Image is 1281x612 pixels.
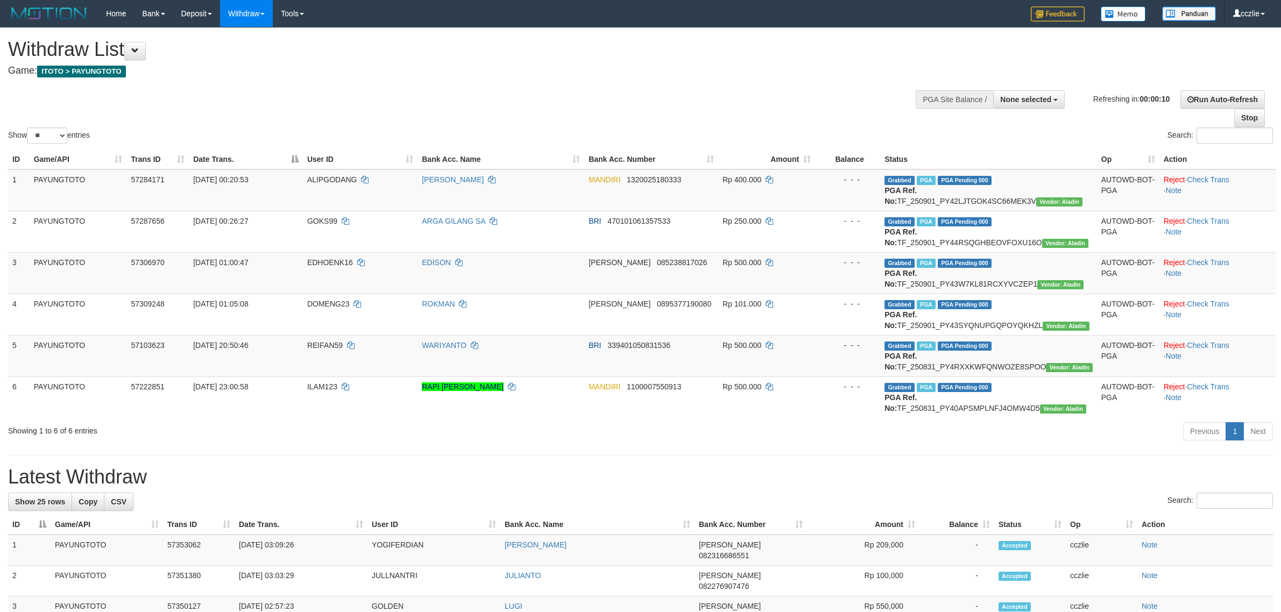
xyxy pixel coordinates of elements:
td: PAYUNGTOTO [30,169,127,211]
a: EDISON [422,258,451,267]
td: PAYUNGTOTO [30,252,127,294]
span: Rp 101.000 [723,300,761,308]
h4: Game: [8,66,843,76]
span: Grabbed [884,383,915,392]
span: 57309248 [131,300,164,308]
td: Rp 100,000 [807,566,919,596]
a: Note [1142,602,1158,610]
td: · · [1159,211,1276,252]
td: 2 [8,566,51,596]
span: MANDIRI [589,382,620,391]
span: Copy 082276907476 to clipboard [699,582,749,590]
span: Marked by cczlie [917,259,936,268]
span: Marked by cczlie [917,383,936,392]
a: Reject [1164,175,1185,184]
span: Accepted [999,572,1031,581]
a: Check Trans [1187,382,1229,391]
td: · · [1159,376,1276,418]
td: 57351380 [163,566,235,596]
th: Bank Acc. Name: activate to sort column ascending [500,515,695,535]
a: Check Trans [1187,175,1229,184]
span: BRI [589,217,601,225]
span: PGA Pending [938,217,992,226]
span: [DATE] 01:00:47 [193,258,248,267]
a: Check Trans [1187,217,1229,225]
td: PAYUNGTOTO [30,376,127,418]
a: ROKMAN [422,300,455,308]
td: cczlie [1066,566,1137,596]
td: - [919,535,994,566]
img: Feedback.jpg [1031,6,1085,22]
span: Vendor URL: https://payment4.1velocity.biz [1037,280,1084,289]
span: Vendor URL: https://payment4.1velocity.biz [1043,322,1089,331]
td: YOGIFERDIAN [367,535,500,566]
input: Search: [1197,127,1273,144]
td: [DATE] 03:09:26 [235,535,367,566]
th: Balance [815,150,880,169]
a: Copy [72,493,104,511]
span: PGA Pending [938,383,992,392]
a: [PERSON_NAME] [505,540,567,549]
span: 57287656 [131,217,164,225]
span: Grabbed [884,300,915,309]
span: BRI [589,341,601,350]
td: TF_250901_PY43W7KL81RCXYVCZEP1 [880,252,1097,294]
td: 6 [8,376,30,418]
a: Note [1166,352,1182,360]
a: Note [1166,310,1182,319]
img: panduan.png [1162,6,1216,21]
a: Note [1166,186,1182,195]
span: Grabbed [884,259,915,268]
td: - [919,566,994,596]
a: Stop [1234,109,1265,127]
select: Showentries [27,127,67,144]
a: Check Trans [1187,341,1229,350]
span: Copy 470101061357533 to clipboard [607,217,670,225]
span: REIFAN59 [307,341,343,350]
td: · · [1159,335,1276,376]
th: User ID: activate to sort column ascending [367,515,500,535]
span: [DATE] 01:05:08 [193,300,248,308]
b: PGA Ref. No: [884,352,917,371]
a: Check Trans [1187,300,1229,308]
a: Note [1142,571,1158,580]
th: Op: activate to sort column ascending [1066,515,1137,535]
a: Note [1166,393,1182,402]
td: 3 [8,252,30,294]
td: TF_250831_PY40APSMPLNFJ4OMW4D5 [880,376,1097,418]
td: 4 [8,294,30,335]
span: [DATE] 23:00:58 [193,382,248,391]
th: Date Trans.: activate to sort column descending [189,150,303,169]
span: Vendor URL: https://payment4.1velocity.biz [1036,197,1082,207]
span: Marked by cczlie [917,217,936,226]
a: Next [1243,422,1273,440]
span: Rp 400.000 [723,175,761,184]
span: PGA Pending [938,300,992,309]
b: PGA Ref. No: [884,269,917,288]
a: [PERSON_NAME] [422,175,484,184]
span: ILAM123 [307,382,337,391]
span: ITOTO > PAYUNGTOTO [37,66,126,77]
span: None selected [1000,95,1051,104]
td: TF_250901_PY44RSQGHBEOVFOXU16O [880,211,1097,252]
a: ARGA GILANG SA [422,217,485,225]
td: AUTOWD-BOT-PGA [1097,376,1159,418]
span: Copy 082316686551 to clipboard [699,551,749,560]
th: Bank Acc. Number: activate to sort column ascending [584,150,718,169]
div: Showing 1 to 6 of 6 entries [8,421,526,436]
td: TF_250831_PY4RXXKWFQNWOZE8SPOO [880,335,1097,376]
a: WARIYANTO [422,341,466,350]
td: PAYUNGTOTO [51,535,163,566]
td: · · [1159,169,1276,211]
th: Op: activate to sort column ascending [1097,150,1159,169]
h1: Withdraw List [8,39,843,60]
a: 1 [1226,422,1244,440]
td: 1 [8,535,51,566]
th: Date Trans.: activate to sort column ascending [235,515,367,535]
td: AUTOWD-BOT-PGA [1097,294,1159,335]
a: Note [1166,269,1182,277]
span: ALIPGODANG [307,175,357,184]
th: Action [1137,515,1273,535]
a: LUGI [505,602,522,610]
th: Bank Acc. Name: activate to sort column ascending [417,150,584,169]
